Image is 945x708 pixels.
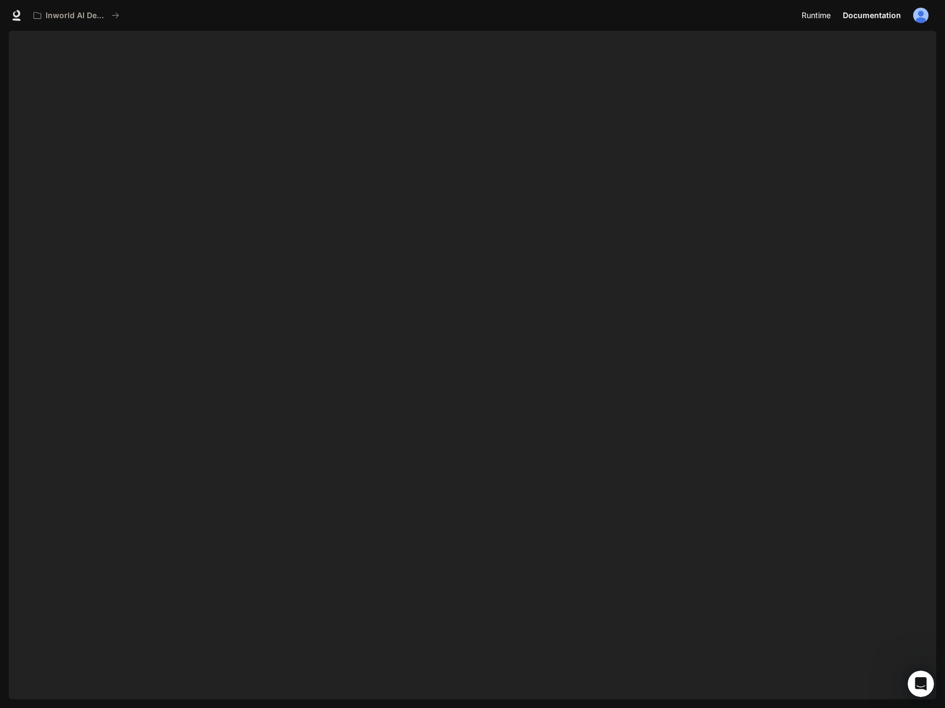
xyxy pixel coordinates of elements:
button: User avatar [910,4,932,26]
span: Documentation [843,9,901,23]
a: Documentation [838,4,905,26]
iframe: Intercom live chat [908,671,934,697]
a: Runtime [797,4,837,26]
button: All workspaces [29,4,124,26]
img: User avatar [913,8,929,23]
span: Runtime [802,9,831,23]
p: Inworld AI Demos [46,11,107,20]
